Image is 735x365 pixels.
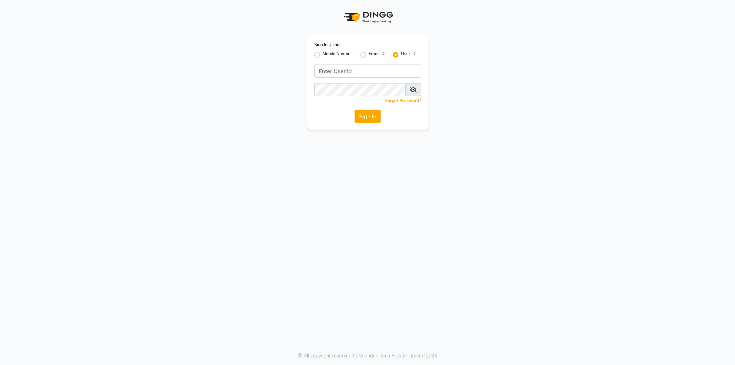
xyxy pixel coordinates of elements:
label: Mobile Number [323,51,352,59]
label: Email ID [369,51,385,59]
input: Username [314,83,406,96]
input: Username [314,65,421,78]
button: Sign In [355,110,381,123]
label: User ID [401,51,416,59]
label: Sign In Using: [314,42,340,48]
img: logo1.svg [340,7,395,27]
a: Forgot Password? [385,98,421,103]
